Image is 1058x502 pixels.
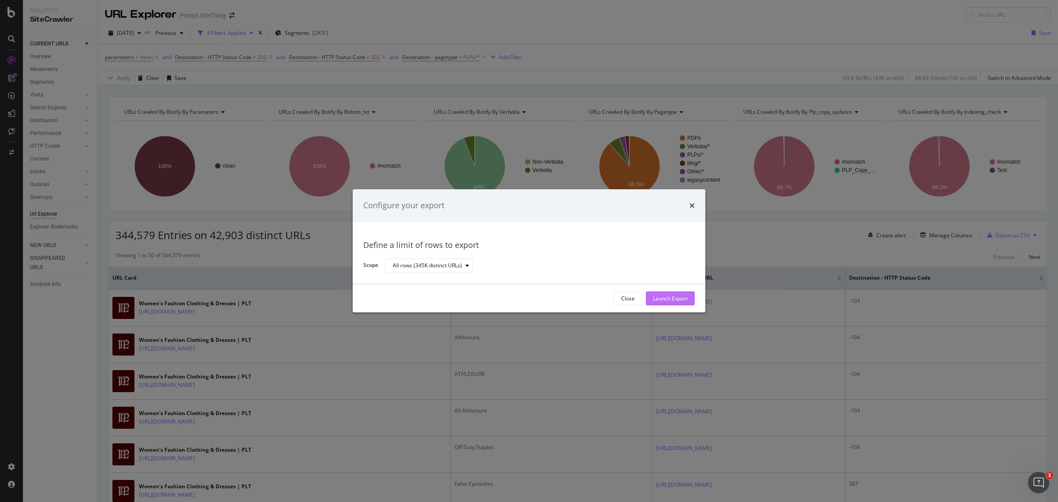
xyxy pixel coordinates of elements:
[353,189,705,312] div: modal
[393,263,462,268] div: All rows (345K distinct URLs)
[1028,472,1049,493] iframe: Intercom live chat
[689,200,695,211] div: times
[621,295,635,302] div: Close
[363,200,444,211] div: Configure your export
[646,292,695,306] button: Launch Export
[363,240,695,251] div: Define a limit of rows to export
[653,295,688,302] div: Launch Export
[614,292,642,306] button: Close
[363,262,378,271] label: Scope
[385,258,473,273] button: All rows (345K distinct URLs)
[1046,472,1053,479] span: 1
